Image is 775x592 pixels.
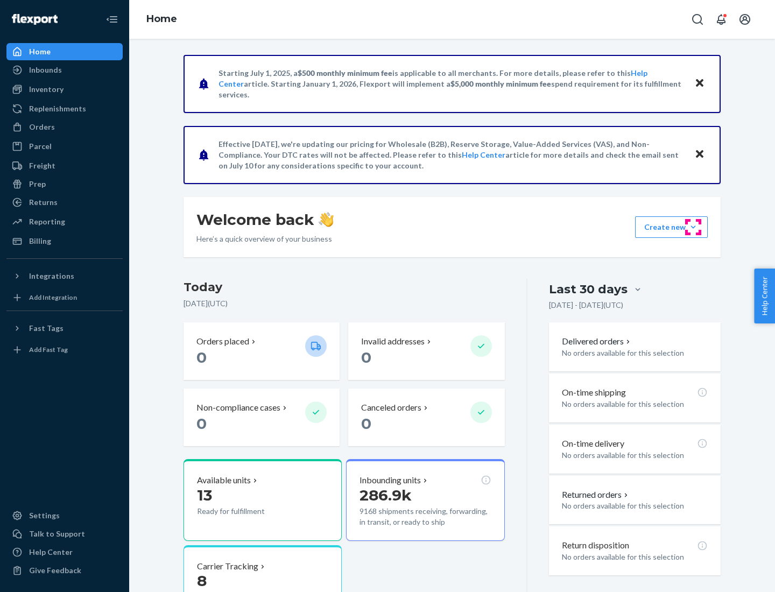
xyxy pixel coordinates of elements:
[6,194,123,211] a: Returns
[6,232,123,250] a: Billing
[197,474,251,487] p: Available units
[361,401,421,414] p: Canceled orders
[562,386,626,399] p: On-time shipping
[562,552,708,562] p: No orders available for this selection
[450,79,551,88] span: $5,000 monthly minimum fee
[196,414,207,433] span: 0
[6,507,123,524] a: Settings
[6,525,123,542] a: Talk to Support
[6,61,123,79] a: Inbounds
[184,322,340,380] button: Orders placed 0
[29,122,55,132] div: Orders
[29,197,58,208] div: Returns
[29,65,62,75] div: Inbounds
[29,46,51,57] div: Home
[196,234,334,244] p: Here’s a quick overview of your business
[346,459,504,541] button: Inbounding units286.9k9168 shipments receiving, forwarding, in transit, or ready to ship
[348,322,504,380] button: Invalid addresses 0
[6,267,123,285] button: Integrations
[29,271,74,281] div: Integrations
[184,298,505,309] p: [DATE] ( UTC )
[361,414,371,433] span: 0
[562,438,624,450] p: On-time delivery
[360,486,412,504] span: 286.9k
[196,335,249,348] p: Orders placed
[29,528,85,539] div: Talk to Support
[462,150,505,159] a: Help Center
[6,562,123,579] button: Give Feedback
[562,539,629,552] p: Return disposition
[6,43,123,60] a: Home
[6,341,123,358] a: Add Fast Tag
[687,9,708,30] button: Open Search Box
[184,389,340,446] button: Non-compliance cases 0
[360,474,421,487] p: Inbounding units
[6,157,123,174] a: Freight
[361,335,425,348] p: Invalid addresses
[562,450,708,461] p: No orders available for this selection
[562,501,708,511] p: No orders available for this selection
[6,138,123,155] a: Parcel
[6,213,123,230] a: Reporting
[361,348,371,367] span: 0
[549,300,623,311] p: [DATE] - [DATE] ( UTC )
[101,9,123,30] button: Close Navigation
[29,345,68,354] div: Add Fast Tag
[29,565,81,576] div: Give Feedback
[562,399,708,410] p: No orders available for this selection
[29,179,46,189] div: Prep
[29,323,64,334] div: Fast Tags
[6,289,123,306] a: Add Integration
[562,348,708,358] p: No orders available for this selection
[29,236,51,246] div: Billing
[12,14,58,25] img: Flexport logo
[184,459,342,541] button: Available units13Ready for fulfillment
[360,506,491,527] p: 9168 shipments receiving, forwarding, in transit, or ready to ship
[197,572,207,590] span: 8
[196,348,207,367] span: 0
[754,269,775,323] button: Help Center
[549,281,628,298] div: Last 30 days
[197,506,297,517] p: Ready for fulfillment
[562,335,632,348] button: Delivered orders
[710,9,732,30] button: Open notifications
[6,320,123,337] button: Fast Tags
[6,544,123,561] a: Help Center
[734,9,756,30] button: Open account menu
[197,486,212,504] span: 13
[29,141,52,152] div: Parcel
[635,216,708,238] button: Create new
[184,279,505,296] h3: Today
[29,510,60,521] div: Settings
[197,560,258,573] p: Carrier Tracking
[29,160,55,171] div: Freight
[298,68,392,77] span: $500 monthly minimum fee
[6,100,123,117] a: Replenishments
[29,547,73,558] div: Help Center
[29,216,65,227] div: Reporting
[319,212,334,227] img: hand-wave emoji
[196,210,334,229] h1: Welcome back
[348,389,504,446] button: Canceled orders 0
[693,76,707,91] button: Close
[146,13,177,25] a: Home
[6,81,123,98] a: Inventory
[196,401,280,414] p: Non-compliance cases
[6,175,123,193] a: Prep
[29,84,64,95] div: Inventory
[219,68,684,100] p: Starting July 1, 2025, a is applicable to all merchants. For more details, please refer to this a...
[693,147,707,163] button: Close
[29,103,86,114] div: Replenishments
[562,489,630,501] button: Returned orders
[138,4,186,35] ol: breadcrumbs
[29,293,77,302] div: Add Integration
[6,118,123,136] a: Orders
[219,139,684,171] p: Effective [DATE], we're updating our pricing for Wholesale (B2B), Reserve Storage, Value-Added Se...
